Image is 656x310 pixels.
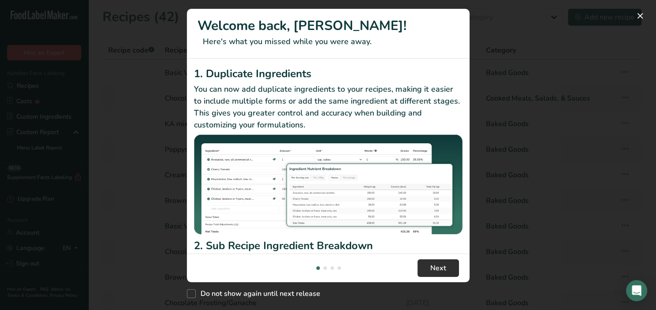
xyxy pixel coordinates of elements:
[196,289,320,298] span: Do not show again until next release
[430,263,446,273] span: Next
[197,36,459,48] p: Here's what you missed while you were away.
[626,280,647,301] div: Open Intercom Messenger
[197,16,459,36] h1: Welcome back, [PERSON_NAME]!
[194,134,463,235] img: Duplicate Ingredients
[194,238,463,254] h2: 2. Sub Recipe Ingredient Breakdown
[194,83,463,131] p: You can now add duplicate ingredients to your recipes, making it easier to include multiple forms...
[194,66,463,82] h2: 1. Duplicate Ingredients
[417,259,459,277] button: Next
